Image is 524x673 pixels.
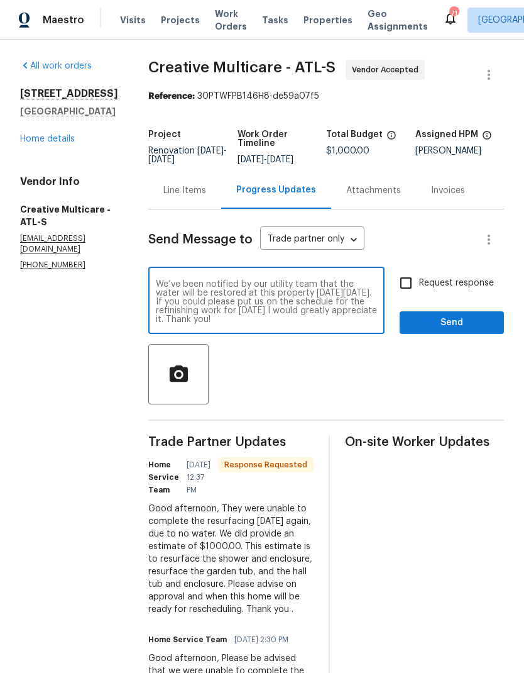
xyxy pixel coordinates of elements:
span: The hpm assigned to this work order. [482,130,492,147]
span: [DATE] 12:37 PM [187,459,210,496]
div: Good afternoon, They were unable to complete the resurfacing [DATE] again, due to no water. We di... [148,503,314,616]
span: Visits [120,14,146,26]
span: Tasks [262,16,288,25]
span: [DATE] 2:30 PM [234,633,288,646]
span: Send [410,315,494,331]
div: Line Items [163,184,206,197]
span: $1,000.00 [326,147,369,155]
div: [PERSON_NAME] [415,147,505,155]
div: Trade partner only [260,230,364,250]
button: Send [400,311,504,335]
span: Work Orders [215,8,247,33]
h6: Home Service Team [148,633,227,646]
b: Reference: [148,92,195,101]
h5: Work Order Timeline [237,130,327,148]
span: On-site Worker Updates [345,436,504,448]
span: [DATE] [267,155,293,164]
h5: Total Budget [326,130,383,139]
span: - [148,147,227,164]
span: Geo Assignments [368,8,428,33]
h6: Home Service Team [148,459,179,496]
span: Send Message to [148,233,253,246]
div: Attachments [346,184,401,197]
a: All work orders [20,62,92,70]
span: Vendor Accepted [352,64,423,76]
span: Projects [161,14,200,26]
div: Progress Updates [236,184,316,196]
span: - [237,155,293,164]
span: Request response [419,277,494,290]
span: Response Requested [219,459,312,471]
span: Renovation [148,147,227,164]
h5: Project [148,130,181,139]
span: [DATE] [148,155,175,164]
h5: Creative Multicare - ATL-S [20,203,118,228]
div: Invoices [431,184,465,197]
textarea: We’ve been notified by our utility team that the water will be restored at this property [DATE][D... [156,280,377,324]
span: Maestro [43,14,84,26]
h4: Vendor Info [20,175,118,188]
div: 71 [449,8,458,20]
span: Trade Partner Updates [148,436,314,448]
h5: Assigned HPM [415,130,478,139]
span: [DATE] [237,155,264,164]
span: The total cost of line items that have been proposed by Opendoor. This sum includes line items th... [386,130,396,147]
span: [DATE] [197,147,224,155]
span: Properties [303,14,352,26]
a: Home details [20,135,75,143]
span: Creative Multicare - ATL-S [148,60,336,75]
div: 30PTWFPB146H8-de59a07f5 [148,90,504,103]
